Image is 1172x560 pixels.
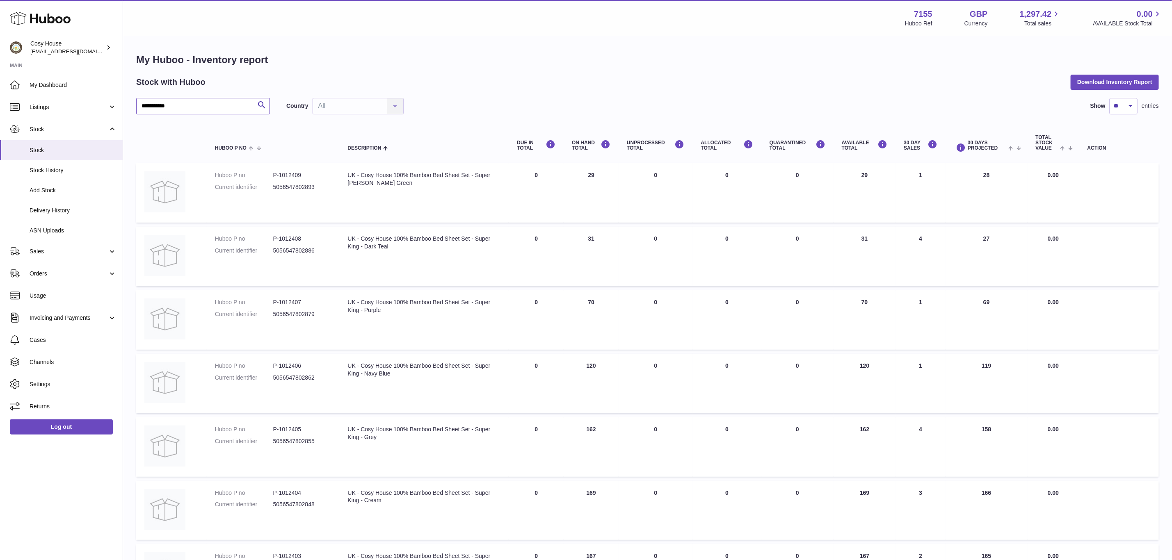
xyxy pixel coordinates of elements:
[842,140,888,151] div: AVAILABLE Total
[144,489,185,530] img: product image
[1048,362,1059,369] span: 0.00
[30,187,117,194] span: Add Stock
[693,417,761,477] td: 0
[564,163,619,223] td: 29
[509,290,564,350] td: 0
[30,336,117,344] span: Cases
[509,163,564,223] td: 0
[273,235,331,243] dd: P-1012408
[517,140,555,151] div: DUE IN TOTAL
[30,270,108,278] span: Orders
[796,426,799,433] span: 0
[215,171,273,179] dt: Huboo P no
[946,354,1027,413] td: 119
[1024,20,1061,27] span: Total sales
[215,298,273,306] dt: Huboo P no
[796,553,799,559] span: 0
[347,298,500,314] div: UK - Cosy House 100% Bamboo Bed Sheet Set - Super King - Purple
[136,77,206,88] h2: Stock with Huboo
[796,362,799,369] span: 0
[273,247,331,255] dd: 5056547802886
[693,227,761,286] td: 0
[619,290,692,350] td: 0
[896,417,946,477] td: 4
[796,489,799,496] span: 0
[946,417,1027,477] td: 158
[834,290,896,350] td: 70
[1093,9,1162,27] a: 0.00 AVAILABLE Stock Total
[1137,9,1153,20] span: 0.00
[564,481,619,540] td: 169
[693,354,761,413] td: 0
[30,207,117,214] span: Delivery History
[509,481,564,540] td: 0
[347,489,500,505] div: UK - Cosy House 100% Bamboo Bed Sheet Set - Super King - Cream
[946,290,1027,350] td: 69
[770,140,825,151] div: QUARANTINED Total
[914,9,932,20] strong: 7155
[627,140,684,151] div: UNPROCESSED Total
[30,125,108,133] span: Stock
[30,81,117,89] span: My Dashboard
[905,20,932,27] div: Huboo Ref
[1048,489,1059,496] span: 0.00
[215,235,273,243] dt: Huboo P no
[509,354,564,413] td: 0
[215,362,273,370] dt: Huboo P no
[970,9,987,20] strong: GBP
[701,140,753,151] div: ALLOCATED Total
[1048,426,1059,433] span: 0.00
[215,489,273,497] dt: Huboo P no
[619,163,692,223] td: 0
[215,552,273,560] dt: Huboo P no
[273,362,331,370] dd: P-1012406
[1142,102,1159,110] span: entries
[347,235,500,250] div: UK - Cosy House 100% Bamboo Bed Sheet Set - Super King - Dark Teal
[796,299,799,305] span: 0
[693,163,761,223] td: 0
[1036,135,1058,151] span: Total stock value
[30,166,117,174] span: Stock History
[564,354,619,413] td: 120
[215,146,247,151] span: Huboo P no
[30,314,108,322] span: Invoicing and Payments
[273,374,331,382] dd: 5056547802862
[1090,102,1106,110] label: Show
[896,227,946,286] td: 4
[30,292,117,300] span: Usage
[144,171,185,212] img: product image
[215,426,273,433] dt: Huboo P no
[347,146,381,151] span: Description
[1071,75,1159,89] button: Download Inventory Report
[30,146,117,154] span: Stock
[273,437,331,445] dd: 5056547802855
[904,140,938,151] div: 30 DAY SALES
[564,227,619,286] td: 31
[796,172,799,178] span: 0
[30,403,117,410] span: Returns
[564,417,619,477] td: 162
[693,290,761,350] td: 0
[273,552,331,560] dd: P-1012403
[619,417,692,477] td: 0
[834,417,896,477] td: 162
[136,53,1159,66] h1: My Huboo - Inventory report
[10,419,113,434] a: Log out
[273,489,331,497] dd: P-1012404
[273,183,331,191] dd: 5056547802893
[946,227,1027,286] td: 27
[1048,299,1059,305] span: 0.00
[215,374,273,382] dt: Current identifier
[693,481,761,540] td: 0
[286,102,308,110] label: Country
[30,380,117,388] span: Settings
[347,362,500,378] div: UK - Cosy House 100% Bamboo Bed Sheet Set - Super King - Navy Blue
[509,227,564,286] td: 0
[968,140,1006,151] span: 30 DAYS PROJECTED
[1048,172,1059,178] span: 0.00
[834,227,896,286] td: 31
[964,20,988,27] div: Currency
[30,40,104,55] div: Cosy House
[946,163,1027,223] td: 28
[215,310,273,318] dt: Current identifier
